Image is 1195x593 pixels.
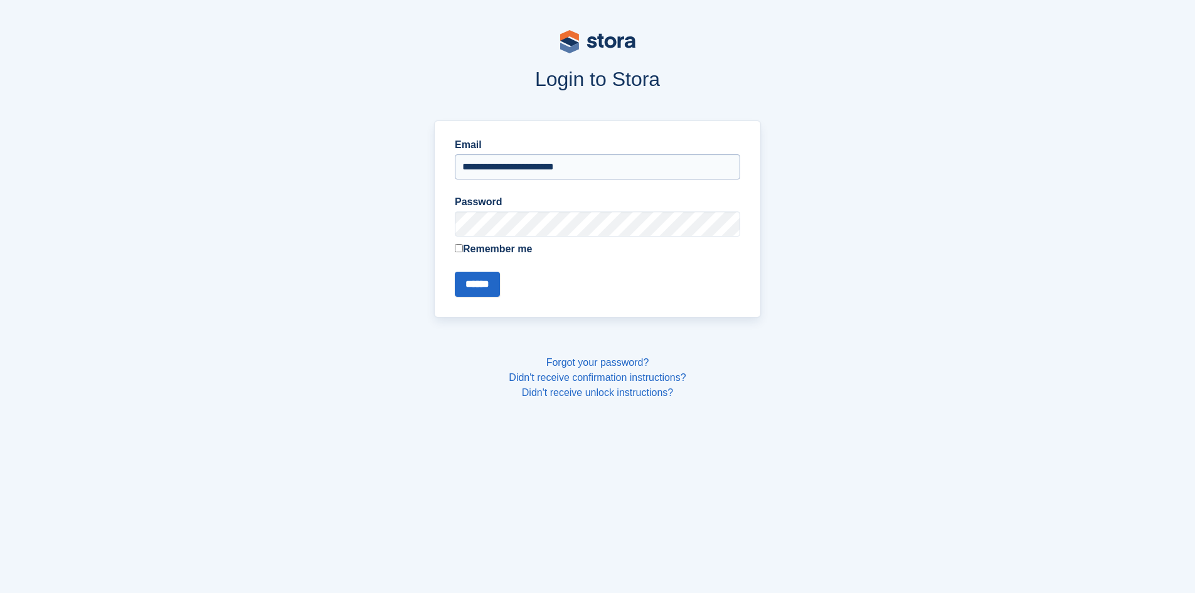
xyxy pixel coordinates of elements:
[455,137,740,152] label: Email
[455,242,740,257] label: Remember me
[509,372,686,383] a: Didn't receive confirmation instructions?
[546,357,649,368] a: Forgot your password?
[195,68,1001,90] h1: Login to Stora
[455,244,463,252] input: Remember me
[455,195,740,210] label: Password
[522,387,673,398] a: Didn't receive unlock instructions?
[560,30,635,53] img: stora-logo-53a41332b3708ae10de48c4981b4e9114cc0af31d8433b30ea865607fb682f29.svg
